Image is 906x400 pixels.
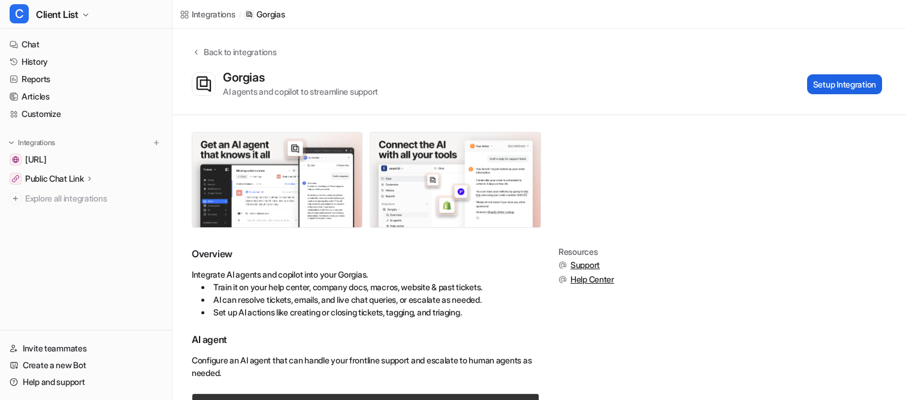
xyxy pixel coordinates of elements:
img: Public Chat Link [12,175,19,182]
p: Gorgias [256,8,285,20]
p: Public Chat Link [25,173,84,185]
a: Chat [5,36,167,53]
div: Integrations [192,8,235,20]
li: Set up AI actions like creating or closing tickets, tagging, and triaging. [201,306,539,318]
h2: Overview [192,247,539,261]
span: Explore all integrations [25,189,162,208]
button: Support [558,259,614,271]
a: Explore all integrations [5,190,167,207]
li: AI can resolve tickets, emails, and live chat queries, or escalate as needed. [201,293,539,306]
button: Back to integrations [192,46,276,70]
div: Gorgias [223,70,269,85]
a: Customize [5,106,167,122]
button: Setup Integration [807,74,882,94]
a: Create a new Bot [5,357,167,374]
h3: AI agent [192,333,539,347]
p: Integrations [18,138,55,148]
img: expand menu [7,139,16,147]
a: dashboard.eesel.ai[URL] [5,151,167,168]
a: Articles [5,88,167,105]
img: dashboard.eesel.ai [12,156,19,163]
span: / [239,9,241,20]
a: Reports [5,71,167,88]
img: explore all integrations [10,193,22,204]
button: Help Center [558,273,614,285]
li: Train it on your help center, company docs, macros, website & past tickets. [201,281,539,293]
div: AI agents and copilot to streamline support [223,85,378,98]
p: Configure an AI agent that can handle your frontline support and escalate to human agents as needed. [192,354,539,379]
a: History [5,53,167,70]
span: C [10,4,29,23]
span: Client List [36,6,78,23]
a: Help and support [5,374,167,390]
a: Gorgias [244,8,285,20]
span: Support [570,259,600,271]
div: Back to integrations [200,46,276,58]
button: Integrations [5,137,59,149]
img: Gorgias icon [192,73,215,95]
div: Resources [558,247,614,257]
a: Integrations [180,8,235,20]
span: [URL] [25,154,47,166]
img: support.svg [558,275,567,284]
img: support.svg [558,261,567,269]
a: Invite teammates [5,340,167,357]
div: Integrate AI agents and copilot into your Gorgias. [192,268,539,318]
span: Help Center [570,273,614,285]
img: menu_add.svg [152,139,161,147]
